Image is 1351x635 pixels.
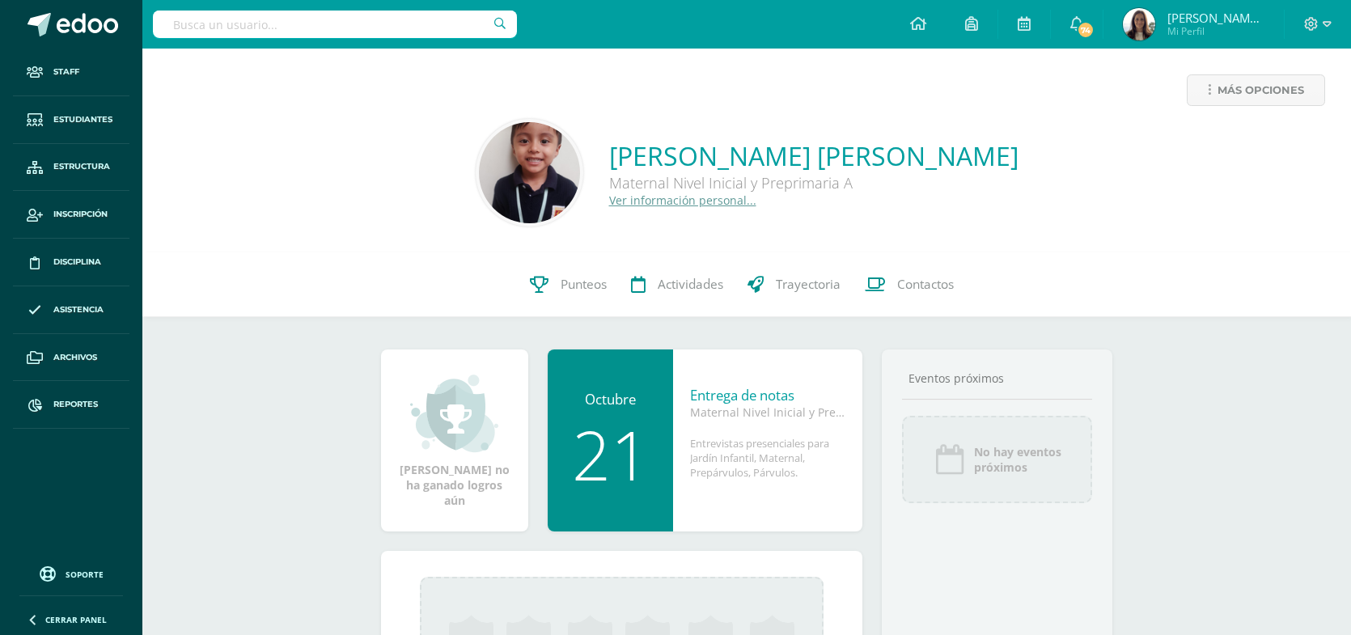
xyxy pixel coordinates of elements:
[1167,24,1264,38] span: Mi Perfil
[561,276,607,293] span: Punteos
[776,276,841,293] span: Trayectoria
[564,421,658,489] div: 21
[53,160,110,173] span: Estructura
[66,569,104,580] span: Soporte
[13,334,129,382] a: Archivos
[45,614,107,625] span: Cerrar panel
[13,239,129,286] a: Disciplina
[974,444,1061,475] span: No hay eventos próximos
[518,252,619,317] a: Punteos
[564,390,658,409] div: Octubre
[19,562,123,584] a: Soporte
[902,370,1093,386] div: Eventos próximos
[609,138,1019,173] a: [PERSON_NAME] [PERSON_NAME]
[13,49,129,96] a: Staff
[690,386,846,404] div: Entrega de notas
[53,303,104,316] span: Asistencia
[479,122,580,223] img: 86a2ead4b2bd421a37fbb46d2a47a6a3.png
[619,252,735,317] a: Actividades
[53,113,112,126] span: Estudiantes
[658,276,723,293] span: Actividades
[1187,74,1325,106] a: Más opciones
[53,351,97,364] span: Archivos
[897,276,954,293] span: Contactos
[853,252,966,317] a: Contactos
[1167,10,1264,26] span: [PERSON_NAME][DATE]
[410,373,498,454] img: achievement_small.png
[397,373,512,508] div: [PERSON_NAME] no ha ganado logros aún
[153,11,517,38] input: Busca un usuario...
[13,144,129,192] a: Estructura
[13,96,129,144] a: Estudiantes
[1077,21,1095,39] span: 74
[53,398,98,411] span: Reportes
[13,191,129,239] a: Inscripción
[690,436,846,495] div: Entrevistas presenciales para Jardín Infantil, Maternal, Prepárvulos, Párvulos.
[609,193,756,208] a: Ver información personal...
[735,252,853,317] a: Trayectoria
[1218,75,1304,105] span: Más opciones
[53,66,79,78] span: Staff
[13,286,129,334] a: Asistencia
[53,208,108,221] span: Inscripción
[609,173,1019,193] div: Maternal Nivel Inicial y Preprimaria A
[1123,8,1155,40] img: e0b8dd9515da5a83bda396a0419da769.png
[934,443,966,476] img: event_icon.png
[690,404,846,420] div: Maternal Nivel Inicial y Preprimaria
[53,256,101,269] span: Disciplina
[13,381,129,429] a: Reportes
